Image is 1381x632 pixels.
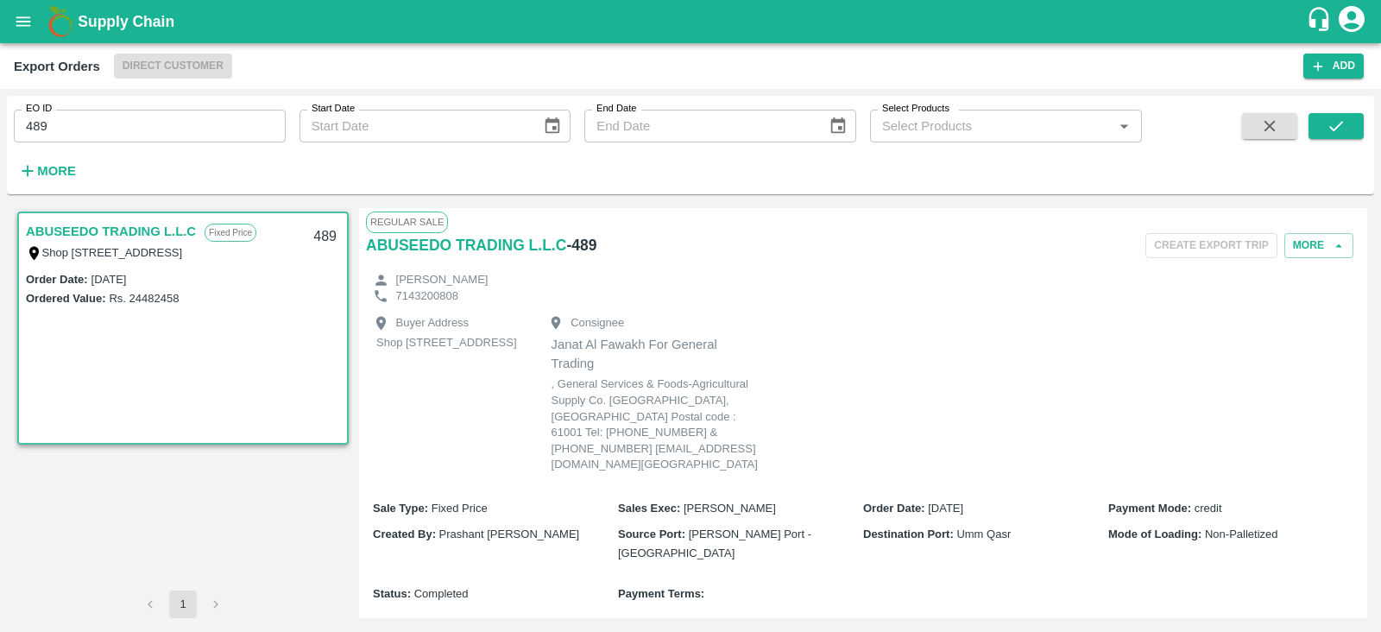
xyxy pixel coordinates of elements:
[396,272,489,288] p: [PERSON_NAME]
[376,335,517,351] p: Shop [STREET_ADDRESS]
[26,220,196,243] a: ABUSEEDO TRADING L.L.C
[618,502,680,515] b: Sales Exec :
[42,246,183,259] label: Shop [STREET_ADDRESS]
[14,156,80,186] button: More
[373,587,411,600] b: Status :
[300,110,529,142] input: Start Date
[109,292,179,305] label: Rs. 24482458
[43,4,78,39] img: logo
[863,528,954,540] b: Destination Port :
[684,502,776,515] span: [PERSON_NAME]
[14,110,286,142] input: Enter EO ID
[26,102,52,116] label: EO ID
[312,102,355,116] label: Start Date
[1306,6,1336,37] div: customer-support
[822,110,854,142] button: Choose date
[78,9,1306,34] a: Supply Chain
[552,335,759,374] p: Janat Al Fawakh For General Trading
[1108,502,1191,515] b: Payment Mode :
[439,528,580,540] span: Prashant [PERSON_NAME]
[1284,233,1353,258] button: More
[928,502,963,515] span: [DATE]
[571,315,624,332] p: Consignee
[414,587,469,600] span: Completed
[566,233,596,257] h6: - 489
[205,224,256,242] p: Fixed Price
[396,288,458,305] p: 7143200808
[26,292,105,305] label: Ordered Value:
[1336,3,1367,40] div: account of current user
[536,110,569,142] button: Choose date
[1303,54,1364,79] button: Add
[37,164,76,178] strong: More
[366,212,448,232] span: Regular Sale
[91,273,127,286] label: [DATE]
[584,110,814,142] input: End Date
[956,528,1011,540] span: Umm Qasr
[596,102,636,116] label: End Date
[863,502,925,515] b: Order Date :
[134,591,232,618] nav: pagination navigation
[618,528,811,559] span: [PERSON_NAME] Port - [GEOGRAPHIC_DATA]
[373,502,428,515] b: Sale Type :
[169,591,197,618] button: page 1
[373,528,436,540] b: Created By :
[366,233,566,257] a: ABUSEEDO TRADING L.L.C
[1108,528,1201,540] b: Mode of Loading :
[26,273,88,286] label: Order Date :
[875,115,1108,137] input: Select Products
[618,528,685,540] b: Source Port :
[3,2,43,41] button: open drawer
[618,587,704,600] b: Payment Terms :
[882,102,949,116] label: Select Products
[552,376,759,472] p: , General Services & Foods-Agricultural Supply Co. [GEOGRAPHIC_DATA], [GEOGRAPHIC_DATA] Postal co...
[1113,115,1135,137] button: Open
[396,315,470,332] p: Buyer Address
[1195,502,1222,515] span: credit
[14,55,100,78] div: Export Orders
[1205,528,1278,540] span: Non-Palletized
[432,502,488,515] span: Fixed Price
[78,13,174,30] b: Supply Chain
[303,217,347,257] div: 489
